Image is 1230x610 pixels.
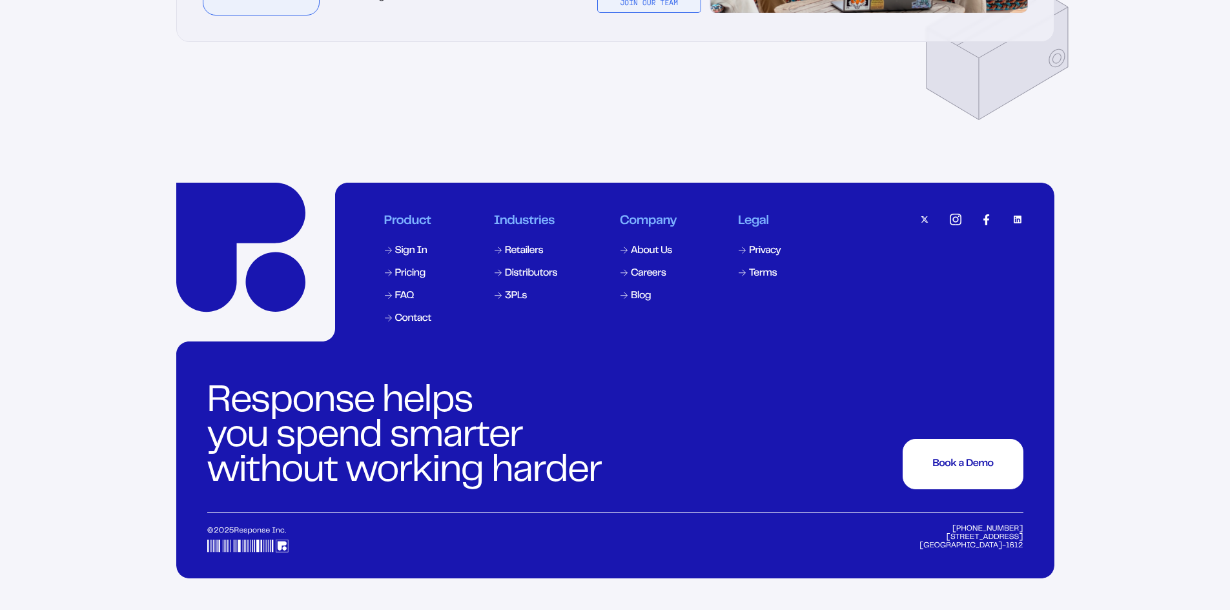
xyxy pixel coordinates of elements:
div: FAQ [395,291,414,301]
img: facebook [981,214,992,225]
a: Privacy [737,243,783,259]
div: Pricing [395,269,425,279]
img: twitter [919,214,930,225]
a: Distributors [493,266,560,281]
div: Response helps you spend smarter without working harder [207,385,609,489]
a: Retailers [493,243,560,259]
div: Sign In [395,246,427,256]
div: Careers [631,269,666,279]
div: [PHONE_NUMBER] [STREET_ADDRESS] [GEOGRAPHIC_DATA]-1612 [919,525,1023,553]
div: Legal [738,214,782,229]
div: Company [620,214,677,229]
div: Book a Demo [932,459,993,469]
div: About Us [631,246,672,256]
img: linkedin [1012,214,1023,225]
a: Terms [737,266,783,281]
a: Contact [383,311,434,327]
a: Careers [619,266,678,281]
a: Pricing [383,266,434,281]
div: Privacy [749,246,781,256]
a: About Us [619,243,678,259]
a: FAQ [383,289,434,304]
div: Terms [749,269,777,279]
a: 3PLs [493,289,560,304]
div: Contact [395,314,431,324]
div: Product [384,214,433,229]
div: © 2025 Response Inc. [207,525,384,553]
a: Sign In [383,243,434,259]
a: Response Home [176,183,305,312]
img: instagram [950,214,961,225]
a: Blog [619,289,678,304]
div: Distributors [505,269,557,279]
button: Book a DemoBook a DemoBook a DemoBook a DemoBook a DemoBook a Demo [903,439,1023,489]
div: 3PLs [505,291,527,301]
div: Retailers [505,246,543,256]
div: Industries [494,214,559,229]
div: Blog [631,291,651,301]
